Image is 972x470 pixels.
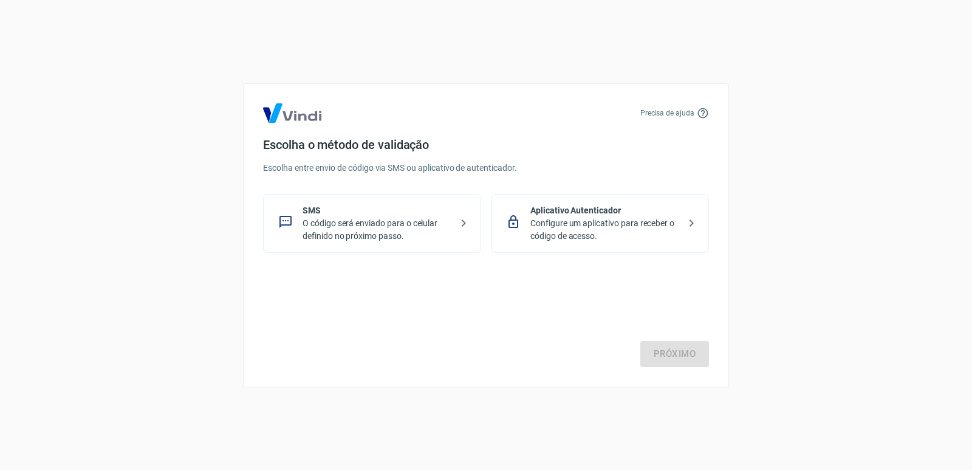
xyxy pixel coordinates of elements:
p: O código será enviado para o celular definido no próximo passo. [303,217,451,243]
p: SMS [303,204,451,217]
h4: Escolha o método de validação [263,137,709,152]
div: SMSO código será enviado para o celular definido no próximo passo. [263,194,481,253]
p: Precisa de ajuda [640,108,694,119]
p: Aplicativo Autenticador [530,204,679,217]
p: Configure um aplicativo para receber o código de acesso. [530,217,679,243]
p: Escolha entre envio de código via SMS ou aplicativo de autenticador. [263,162,709,175]
img: Logo Vind [263,103,321,123]
div: Aplicativo AutenticadorConfigure um aplicativo para receber o código de acesso. [491,194,709,253]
